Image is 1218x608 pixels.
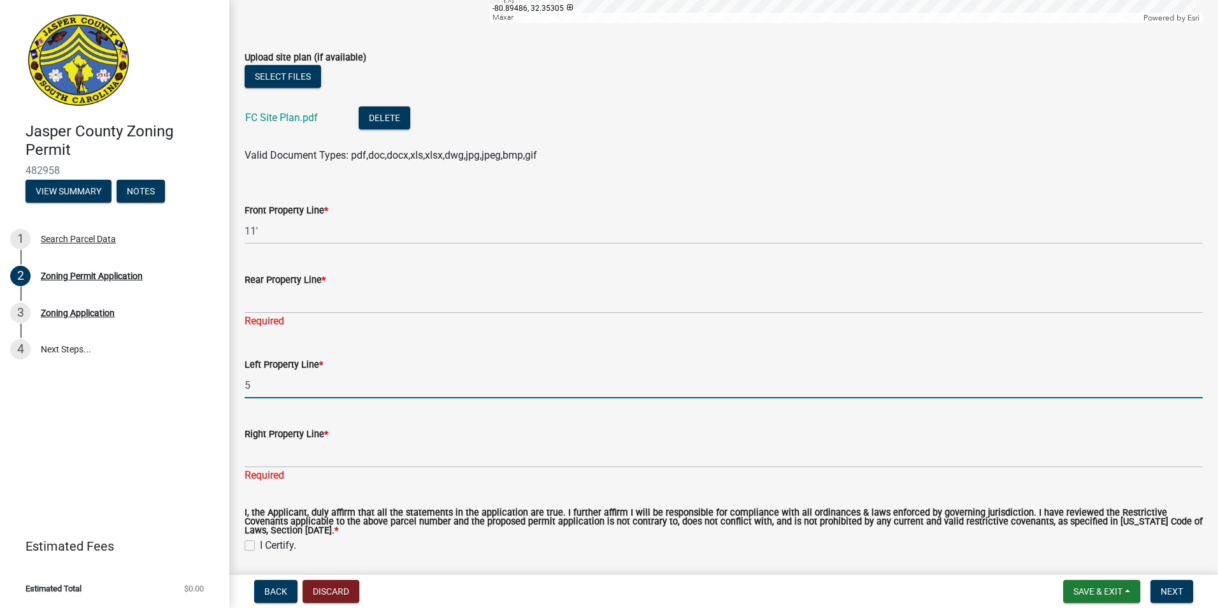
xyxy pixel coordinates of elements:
label: Upload site plan (if available) [245,54,366,62]
div: Powered by [1140,13,1203,23]
span: Back [264,586,287,597]
div: 2 [10,266,31,286]
span: Next [1161,586,1183,597]
span: 482958 [25,164,204,177]
label: Rear Property Line [245,276,326,285]
button: Save & Exit [1063,580,1140,603]
span: Valid Document Types: pdf,doc,docx,xls,xlsx,dwg,jpg,jpeg,bmp,gif [245,149,537,161]
button: Select files [245,65,321,88]
img: Jasper County, South Carolina [25,13,132,109]
div: 3 [10,303,31,323]
button: Back [254,580,297,603]
div: Required [245,468,1203,483]
h4: Jasper County Zoning Permit [25,122,219,159]
label: Left Property Line [245,361,323,370]
wm-modal-confirm: Delete Document [359,112,410,124]
button: Discard [303,580,359,603]
label: Right Property Line [245,430,328,439]
span: Estimated Total [25,584,82,593]
a: Estimated Fees [10,533,209,559]
div: 1 [10,229,31,249]
div: Zoning Permit Application [41,271,143,280]
wm-modal-confirm: Summary [25,187,111,197]
div: Maxar [489,13,1141,23]
label: I Certify. [260,538,296,553]
a: FC Site Plan.pdf [245,112,318,124]
div: Required [245,314,1203,329]
button: View Summary [25,180,111,203]
wm-modal-confirm: Notes [117,187,165,197]
span: Save & Exit [1073,586,1122,597]
div: Zoning Application [41,308,115,317]
button: Next [1150,580,1193,603]
button: Notes [117,180,165,203]
a: Esri [1187,13,1200,22]
label: Front Property Line [245,206,328,215]
div: 4 [10,339,31,359]
label: I, the Applicant, duly affirm that all the statements in the application are true. I further affi... [245,509,1203,536]
span: $0.00 [184,584,204,593]
div: Search Parcel Data [41,235,116,243]
button: Delete [359,106,410,129]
